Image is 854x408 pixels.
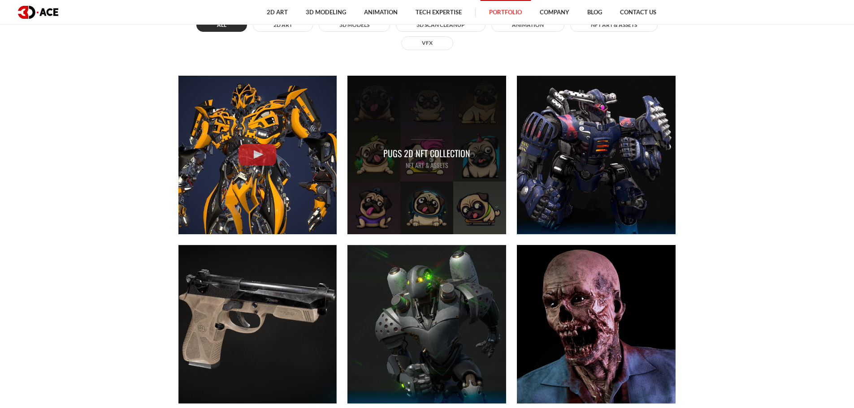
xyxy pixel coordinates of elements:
button: 3D Scan Cleanup [396,18,486,32]
button: NFT art & assets [570,18,658,32]
button: 3D MODELS [319,18,390,32]
p: NFT art & assets [383,160,470,170]
a: Pugs 2D NFT Collection Pugs 2D NFT Collection NFT art & assets [342,70,512,240]
button: All [196,18,247,32]
button: 2D ART [253,18,313,32]
a: Bumblebee Bumblebee [173,70,342,240]
a: Guardian [512,70,681,240]
img: logo dark [18,6,58,19]
button: VFX [401,36,453,50]
p: Pugs 2D NFT Collection [383,146,470,160]
button: ANIMATION [491,18,564,32]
